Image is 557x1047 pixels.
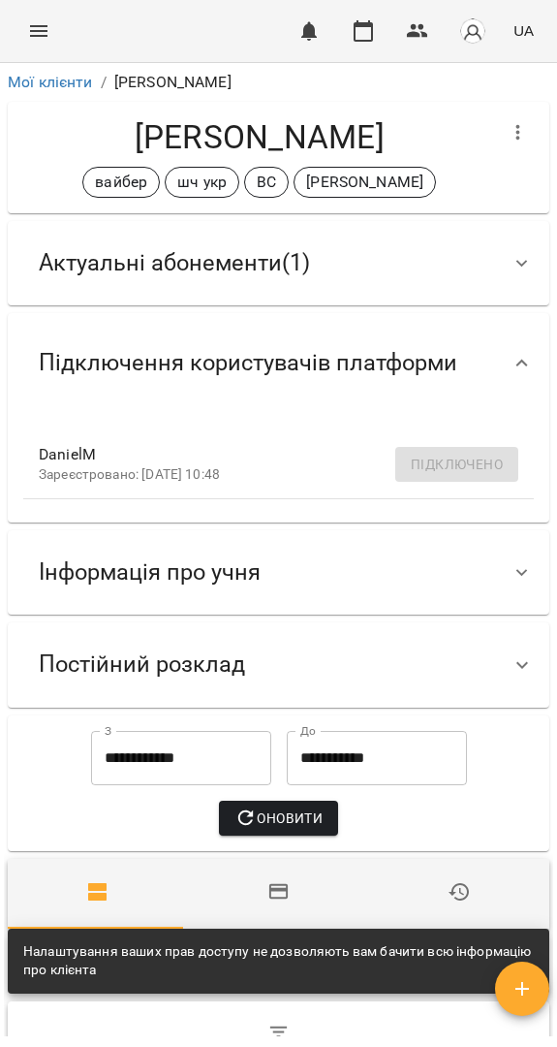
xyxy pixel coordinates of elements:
[114,71,232,94] p: [PERSON_NAME]
[8,221,549,305] div: Актуальні абонементи(1)
[244,167,289,198] div: ВС
[15,8,62,54] button: Menu
[165,167,239,198] div: шч укр
[8,73,93,91] a: Мої клієнти
[8,71,549,94] nav: breadcrumb
[234,807,323,830] span: Оновити
[8,530,549,615] div: Інформація про учня
[39,465,487,485] p: Зареєстровано: [DATE] 10:48
[306,171,423,194] p: [PERSON_NAME]
[39,557,261,587] span: Інформація про учня
[39,348,457,378] span: Підключення користувачів платформи
[101,71,107,94] li: /
[459,17,486,45] img: avatar_s.png
[513,20,534,41] span: UA
[82,167,160,198] div: вайбер
[257,171,276,194] p: ВС
[39,443,487,466] span: DanielM
[39,650,245,680] span: Постійний розклад
[8,313,549,413] div: Підключення користувачів платформи
[294,167,436,198] div: [PERSON_NAME]
[95,171,147,194] p: вайбер
[219,801,338,836] button: Оновити
[177,171,227,194] p: шч укр
[8,622,549,707] div: Постійний розклад
[23,117,495,157] h4: [PERSON_NAME]
[39,248,310,278] span: Актуальні абонементи ( 1 )
[23,935,534,988] div: Налаштування ваших прав доступу не дозволяють вам бачити всю інформацію про клієнта
[506,13,542,48] button: UA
